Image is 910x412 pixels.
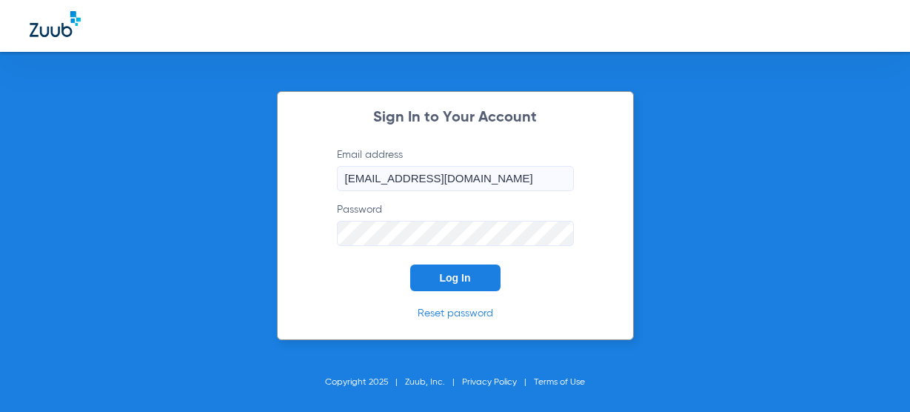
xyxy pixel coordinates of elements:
[534,378,585,387] a: Terms of Use
[315,110,596,125] h2: Sign In to Your Account
[418,308,493,319] a: Reset password
[337,147,574,191] label: Email address
[337,166,574,191] input: Email address
[440,272,471,284] span: Log In
[410,265,501,291] button: Log In
[836,341,910,412] iframe: Chat Widget
[325,375,405,390] li: Copyright 2025
[337,202,574,246] label: Password
[337,221,574,246] input: Password
[405,375,462,390] li: Zuub, Inc.
[462,378,517,387] a: Privacy Policy
[30,11,81,37] img: Zuub Logo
